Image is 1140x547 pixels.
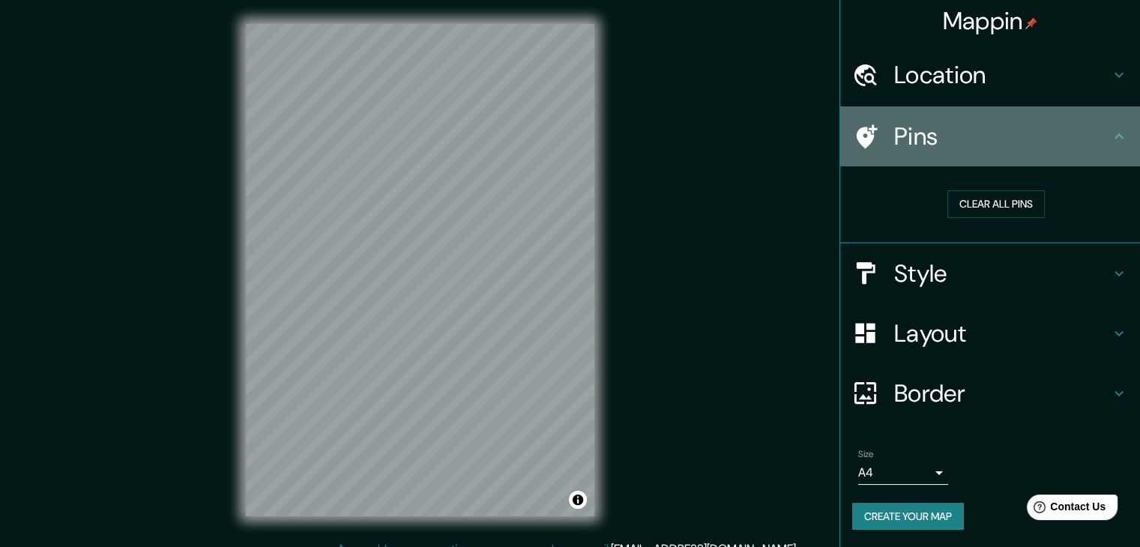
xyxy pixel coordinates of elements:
[947,190,1045,218] button: Clear all pins
[894,121,1110,151] h4: Pins
[852,503,964,531] button: Create your map
[858,447,874,460] label: Size
[894,318,1110,348] h4: Layout
[894,259,1110,288] h4: Style
[840,45,1140,105] div: Location
[569,491,587,509] button: Toggle attribution
[840,106,1140,166] div: Pins
[246,24,594,516] canvas: Map
[943,6,1038,36] h4: Mappin
[858,461,948,485] div: A4
[840,303,1140,363] div: Layout
[894,378,1110,408] h4: Border
[1025,17,1037,29] img: pin-icon.png
[1007,489,1124,531] iframe: Help widget launcher
[840,244,1140,303] div: Style
[840,363,1140,423] div: Border
[894,60,1110,90] h4: Location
